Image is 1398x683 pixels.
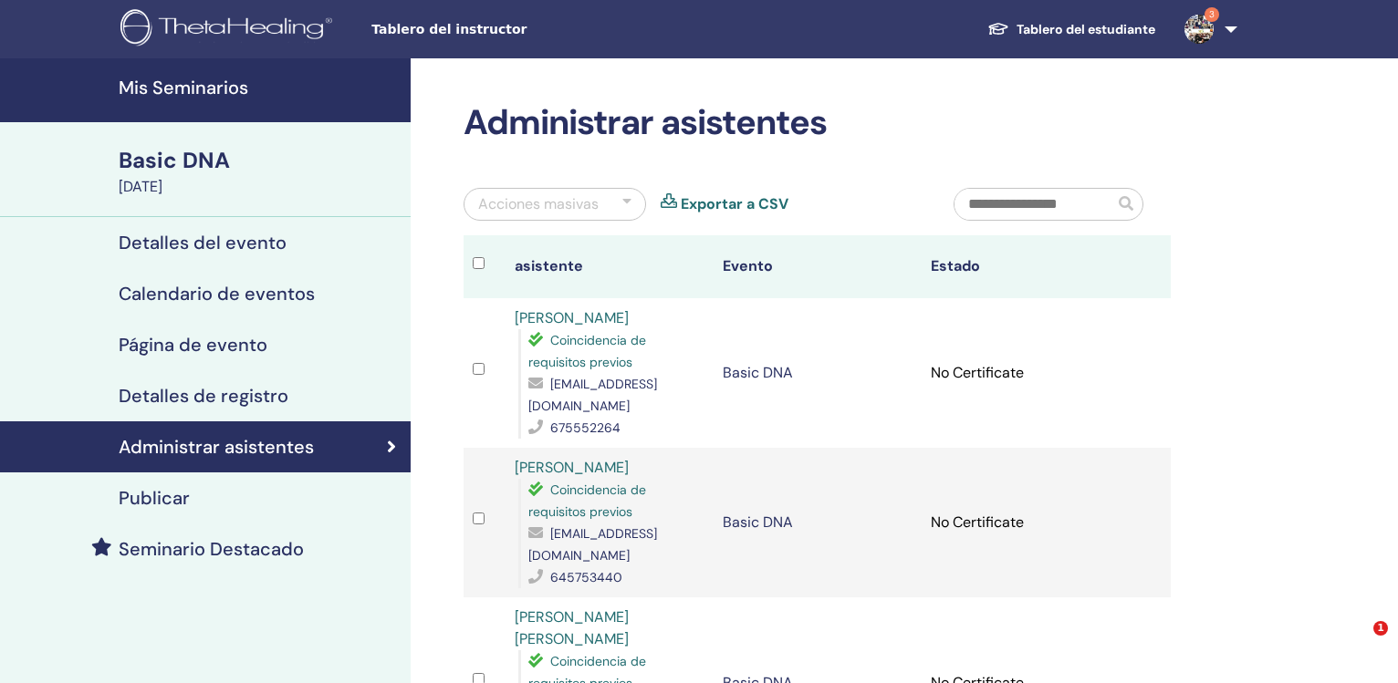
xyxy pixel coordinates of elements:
a: [PERSON_NAME] [515,308,629,327]
h4: Detalles del evento [119,232,287,254]
th: Estado [922,235,1130,298]
th: asistente [506,235,714,298]
a: Tablero del estudiante [973,13,1170,47]
td: Basic DNA [714,298,922,448]
a: [PERSON_NAME] [515,458,629,477]
div: Acciones masivas [478,193,599,215]
span: 3 [1205,7,1219,22]
h4: Mis Seminarios [119,77,400,98]
h4: Página de evento [119,334,267,356]
a: [PERSON_NAME] [PERSON_NAME] [515,607,629,648]
th: Evento [714,235,922,298]
span: 645753440 [550,569,622,585]
td: Basic DNA [714,448,922,597]
a: Basic DNA[DATE] [108,145,411,198]
a: Exportar a CSV [681,193,788,215]
div: Basic DNA [119,145,400,176]
img: default.jpg [1184,15,1214,44]
span: Tablero del instructor [371,20,645,39]
img: logo.png [120,9,339,50]
span: 1 [1373,621,1388,636]
h4: Calendario de eventos [119,283,315,305]
span: Coincidencia de requisitos previos [528,481,646,520]
iframe: Intercom live chat [1336,621,1380,665]
span: [EMAIL_ADDRESS][DOMAIN_NAME] [528,376,657,414]
h4: Administrar asistentes [119,436,314,458]
h4: Publicar [119,487,190,509]
h4: Detalles de registro [119,385,288,407]
div: [DATE] [119,176,400,198]
span: Coincidencia de requisitos previos [528,332,646,370]
span: 675552264 [550,419,621,436]
h2: Administrar asistentes [464,102,1171,144]
img: graduation-cap-white.svg [987,21,1009,36]
span: [EMAIL_ADDRESS][DOMAIN_NAME] [528,525,657,564]
h4: Seminario Destacado [119,538,304,560]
